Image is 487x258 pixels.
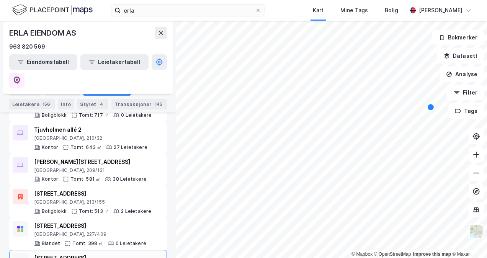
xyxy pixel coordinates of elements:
[437,48,484,64] button: Datasett
[121,5,255,16] input: Søk på adresse, matrikkel, gårdeiere, leietakere eller personer
[440,67,484,82] button: Analyse
[34,167,147,173] div: [GEOGRAPHIC_DATA], 209/131
[340,6,368,15] div: Mine Tags
[153,100,164,108] div: 145
[42,144,58,150] div: Kontor
[9,42,45,51] div: 963 820 569
[113,176,147,182] div: 38 Leietakere
[114,144,147,150] div: 27 Leietakere
[374,251,411,257] a: OpenStreetMap
[77,99,108,109] div: Styret
[313,6,324,15] div: Kart
[12,3,93,17] img: logo.f888ab2527a4732fd821a326f86c7f29.svg
[111,99,167,109] div: Transaksjoner
[121,112,152,118] div: 0 Leietakere
[385,6,398,15] div: Bolig
[116,240,146,247] div: 0 Leietakere
[34,125,147,134] div: Tjuvholmen allé 2
[9,99,55,109] div: Leietakere
[34,221,146,230] div: [STREET_ADDRESS]
[34,157,147,167] div: [PERSON_NAME][STREET_ADDRESS]
[41,100,52,108] div: 156
[9,54,77,70] button: Eiendomstabell
[70,144,101,150] div: Tomt: 643 ㎡
[70,176,100,182] div: Tomt: 581 ㎡
[413,251,451,257] a: Improve this map
[42,240,60,247] div: Blandet
[9,27,78,39] div: ERLA EIENDOM AS
[42,208,67,214] div: Boligblokk
[98,100,105,108] div: 4
[79,208,109,214] div: Tomt: 513 ㎡
[449,221,487,258] iframe: Chat Widget
[34,231,146,237] div: [GEOGRAPHIC_DATA], 227/409
[419,6,462,15] div: [PERSON_NAME]
[42,112,67,118] div: Boligblokk
[72,240,103,247] div: Tomt: 398 ㎡
[121,208,151,214] div: 2 Leietakere
[80,54,149,70] button: Leietakertabell
[428,104,434,110] div: Map marker
[448,103,484,119] button: Tags
[58,99,74,109] div: Info
[432,30,484,45] button: Bokmerker
[79,112,109,118] div: Tomt: 717 ㎡
[447,85,484,100] button: Filter
[351,251,373,257] a: Mapbox
[34,199,152,205] div: [GEOGRAPHIC_DATA], 213/155
[34,135,147,141] div: [GEOGRAPHIC_DATA], 210/32
[42,176,58,182] div: Kontor
[34,189,152,198] div: [STREET_ADDRESS]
